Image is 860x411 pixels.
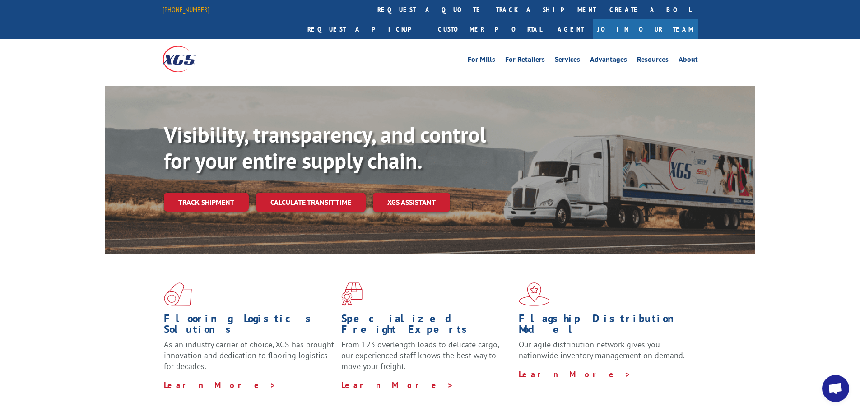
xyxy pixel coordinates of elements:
a: Customer Portal [431,19,549,39]
a: Resources [637,56,669,66]
a: Track shipment [164,193,249,212]
a: For Retailers [505,56,545,66]
a: Learn More > [164,380,276,390]
b: Visibility, transparency, and control for your entire supply chain. [164,120,486,175]
a: Calculate transit time [256,193,366,212]
a: For Mills [468,56,495,66]
img: xgs-icon-flagship-distribution-model-red [519,282,550,306]
a: [PHONE_NUMBER] [163,5,209,14]
a: XGS ASSISTANT [373,193,450,212]
h1: Specialized Freight Experts [341,313,512,339]
a: About [679,56,698,66]
a: Learn More > [519,369,631,379]
h1: Flagship Distribution Model [519,313,689,339]
h1: Flooring Logistics Solutions [164,313,335,339]
span: As an industry carrier of choice, XGS has brought innovation and dedication to flooring logistics... [164,339,334,371]
a: Learn More > [341,380,454,390]
a: Join Our Team [593,19,698,39]
a: Agent [549,19,593,39]
span: Our agile distribution network gives you nationwide inventory management on demand. [519,339,685,360]
a: Services [555,56,580,66]
div: Open chat [822,375,849,402]
a: Request a pickup [301,19,431,39]
p: From 123 overlength loads to delicate cargo, our experienced staff knows the best way to move you... [341,339,512,379]
img: xgs-icon-total-supply-chain-intelligence-red [164,282,192,306]
a: Advantages [590,56,627,66]
img: xgs-icon-focused-on-flooring-red [341,282,363,306]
